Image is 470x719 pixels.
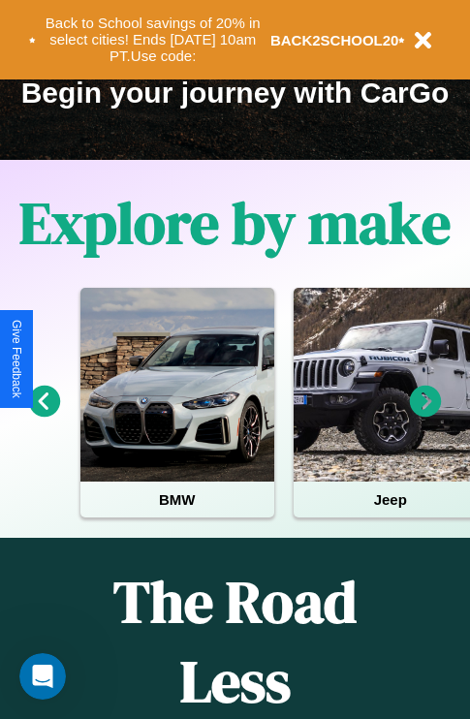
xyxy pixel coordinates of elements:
b: BACK2SCHOOL20 [270,32,399,48]
h1: Explore by make [19,183,451,263]
button: Back to School savings of 20% in select cities! Ends [DATE] 10am PT.Use code: [36,10,270,70]
div: Give Feedback [10,320,23,398]
h4: BMW [80,482,274,517]
iframe: Intercom live chat [19,653,66,700]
